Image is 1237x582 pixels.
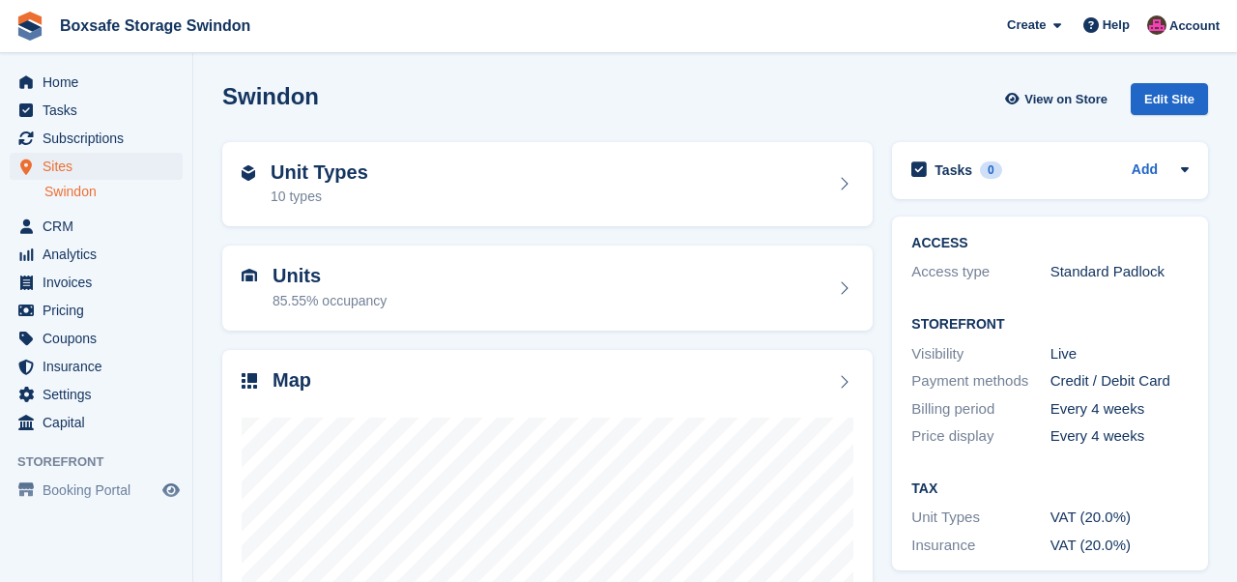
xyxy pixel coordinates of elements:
img: unit-icn-7be61d7bf1b0ce9d3e12c5938cc71ed9869f7b940bace4675aadf7bd6d80202e.svg [242,269,257,282]
img: Philip Matthews [1147,15,1166,35]
div: VAT (20.0%) [1050,535,1189,557]
h2: Unit Types [271,161,368,184]
div: Standard Padlock [1050,261,1189,283]
a: menu [10,269,183,296]
a: menu [10,477,183,504]
div: 85.55% occupancy [273,291,387,311]
a: View on Store [1002,83,1115,115]
a: Units 85.55% occupancy [222,246,873,331]
h2: Units [273,265,387,287]
a: Edit Site [1131,83,1208,123]
div: Every 4 weeks [1050,398,1189,421]
span: Home [43,69,158,96]
a: menu [10,297,183,324]
a: Swindon [44,183,183,201]
span: Storefront [17,452,192,472]
span: Account [1169,16,1220,36]
span: Create [1007,15,1046,35]
span: Invoices [43,269,158,296]
span: Pricing [43,297,158,324]
a: menu [10,409,183,436]
a: menu [10,153,183,180]
a: menu [10,353,183,380]
div: Billing period [911,398,1050,421]
span: CRM [43,213,158,240]
span: Settings [43,381,158,408]
span: Sites [43,153,158,180]
span: Analytics [43,241,158,268]
h2: ACCESS [911,236,1189,251]
a: menu [10,241,183,268]
a: menu [10,97,183,124]
div: Insurance [911,535,1050,557]
h2: Storefront [911,317,1189,333]
div: Price display [911,425,1050,448]
a: Add [1132,160,1158,182]
div: Edit Site [1131,83,1208,115]
span: View on Store [1024,90,1108,109]
img: map-icn-33ee37083ee616e46c38cad1a60f524a97daa1e2b2c8c0bc3eb3415660979fc1.svg [242,373,257,389]
div: VAT (20.0%) [1050,507,1189,529]
img: unit-type-icn-2b2737a686de81e16bb02015468b77c625bbabd49415b5ef34ead5e3b44a266d.svg [242,165,255,181]
a: menu [10,325,183,352]
span: Tasks [43,97,158,124]
div: Live [1050,343,1189,365]
div: Unit Types [911,507,1050,529]
span: Capital [43,409,158,436]
span: Help [1103,15,1130,35]
div: 10 types [271,187,368,207]
h2: Tasks [935,161,972,179]
a: Unit Types 10 types [222,142,873,227]
span: Coupons [43,325,158,352]
span: Booking Portal [43,477,158,504]
div: 0 [980,161,1002,179]
a: Preview store [159,479,183,502]
h2: Swindon [222,83,319,109]
h2: Map [273,369,311,392]
span: Insurance [43,353,158,380]
a: menu [10,125,183,152]
div: Every 4 weeks [1050,425,1189,448]
div: Credit / Debit Card [1050,370,1189,393]
a: menu [10,213,183,240]
div: Visibility [911,343,1050,365]
a: menu [10,381,183,408]
span: Subscriptions [43,125,158,152]
img: stora-icon-8386f47178a22dfd0bd8f6a31ec36ba5ce8667c1dd55bd0f319d3a0aa187defe.svg [15,12,44,41]
a: Boxsafe Storage Swindon [52,10,258,42]
div: Access type [911,261,1050,283]
div: Payment methods [911,370,1050,393]
h2: Tax [911,481,1189,497]
a: menu [10,69,183,96]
